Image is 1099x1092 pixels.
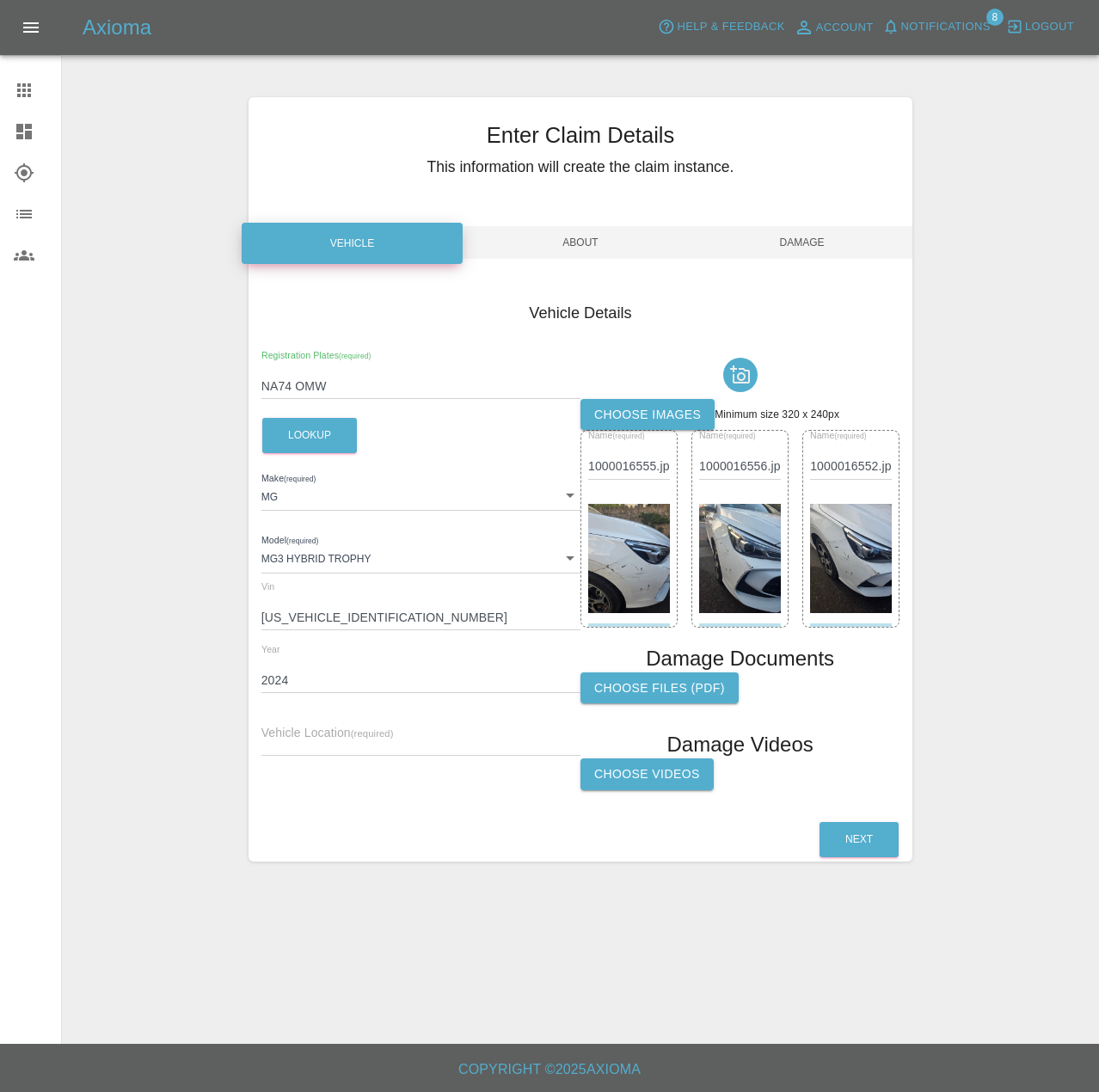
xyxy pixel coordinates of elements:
h1: Damage Documents [646,645,834,672]
span: Name [588,431,645,441]
div: Vehicle [242,223,464,264]
span: Name [810,431,867,441]
label: Model [261,534,318,548]
span: Account [816,18,874,38]
span: Help & Feedback [677,17,784,37]
small: (required) [351,728,394,739]
small: (required) [612,433,644,440]
label: Choose files (pdf) [580,672,739,704]
span: Vehicle Location [261,726,394,739]
span: Minimum size 320 x 240px [715,408,839,420]
h1: Damage Videos [666,731,813,758]
label: Choose Videos [580,758,714,790]
span: Year [261,644,280,654]
span: Notifications [901,17,991,37]
div: MG3 HYBRID TROPHY [261,542,580,573]
span: Registration Plates [261,350,371,360]
h4: Vehicle Details [261,302,900,325]
button: Logout [1002,14,1078,40]
small: (required) [284,475,316,482]
small: (required) [724,433,756,440]
label: Choose images [580,399,715,431]
span: About [470,226,691,259]
button: Help & Feedback [654,14,789,40]
h3: Enter Claim Details [249,119,913,151]
button: Open drawer [10,7,52,48]
button: Lookup [262,418,357,453]
span: 8 [986,9,1004,26]
h6: Copyright © 2025 Axioma [14,1058,1085,1082]
span: Damage [691,226,913,259]
span: Name [699,431,756,441]
small: (required) [286,537,318,545]
span: Vin [261,581,274,592]
small: (required) [339,352,371,359]
button: Notifications [878,14,995,40]
span: Logout [1025,17,1074,37]
h5: Axioma [83,14,151,41]
label: Make [261,472,316,486]
small: (required) [835,433,867,440]
div: MG [261,480,580,511]
button: Next [820,822,899,857]
a: Account [789,14,878,41]
h5: This information will create the claim instance. [249,156,913,178]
